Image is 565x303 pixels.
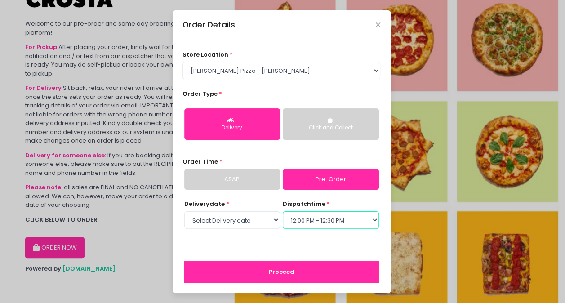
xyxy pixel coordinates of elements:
[182,19,235,31] div: Order Details
[184,261,379,283] button: Proceed
[182,89,218,98] span: Order Type
[184,200,225,208] span: Delivery date
[283,200,325,208] span: dispatch time
[184,169,280,190] a: ASAP
[184,108,280,140] button: Delivery
[289,124,372,132] div: Click and Collect
[283,169,378,190] a: Pre-Order
[182,157,218,166] span: Order Time
[376,22,380,27] button: Close
[191,124,274,132] div: Delivery
[283,108,378,140] button: Click and Collect
[182,50,228,59] span: store location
